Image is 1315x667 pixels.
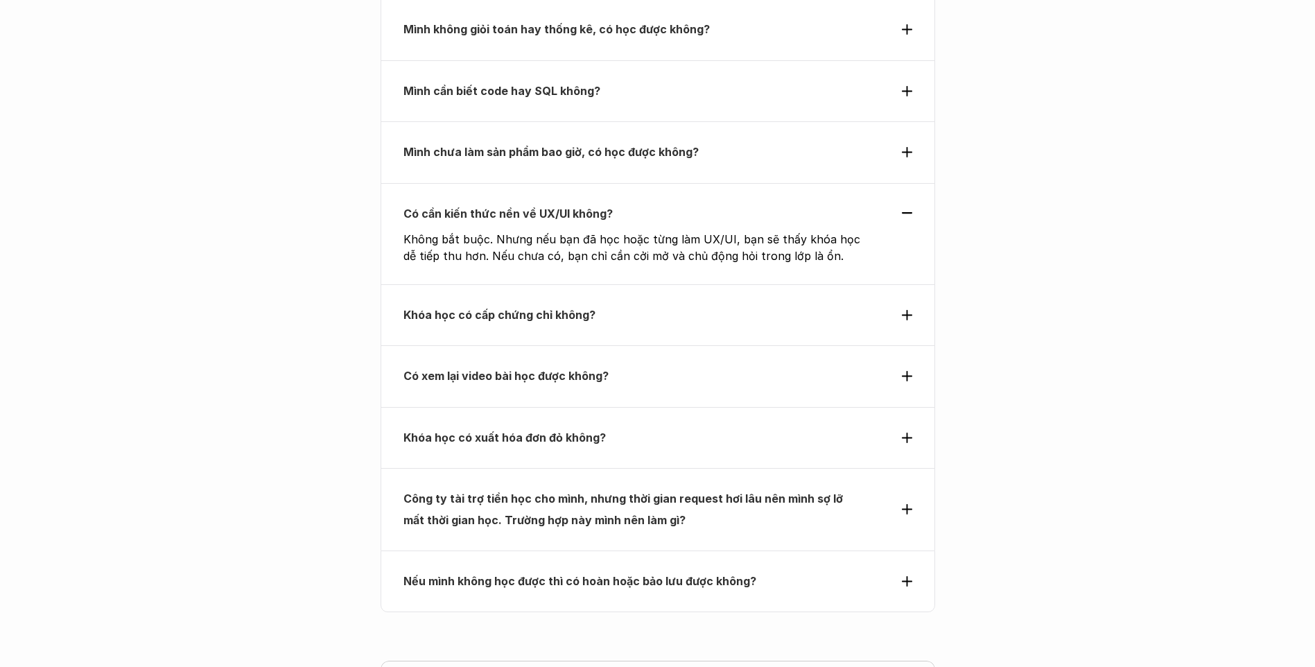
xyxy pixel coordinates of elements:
strong: Công ty tài trợ tiền học cho mình, nhưng thời gian request hơi lâu nên mình sợ lỡ mất thời gian h... [403,492,846,526]
p: Không bắt buộc. Nhưng nếu bạn đã học hoặc từng làm UX/UI, bạn sẽ thấy khóa học dễ tiếp thu hơn. N... [403,231,866,264]
strong: Mình chưa làm sản phẩm bao giờ, có học được không? [403,145,699,159]
strong: Khóa học có cấp chứng chỉ không? [403,308,595,322]
strong: Khóa học có xuất hóa đơn đỏ không? [403,431,606,444]
strong: Mình không giỏi toán hay thống kê, có học được không? [403,22,710,36]
strong: Có xem lại video bài học được không? [403,369,609,383]
strong: Mình cần biết code hay SQL không? [403,84,600,98]
strong: Có cần kiến thức nền về UX/UI không? [403,207,613,220]
strong: Nếu mình không học được thì có hoàn hoặc bảo lưu được không? [403,574,756,588]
